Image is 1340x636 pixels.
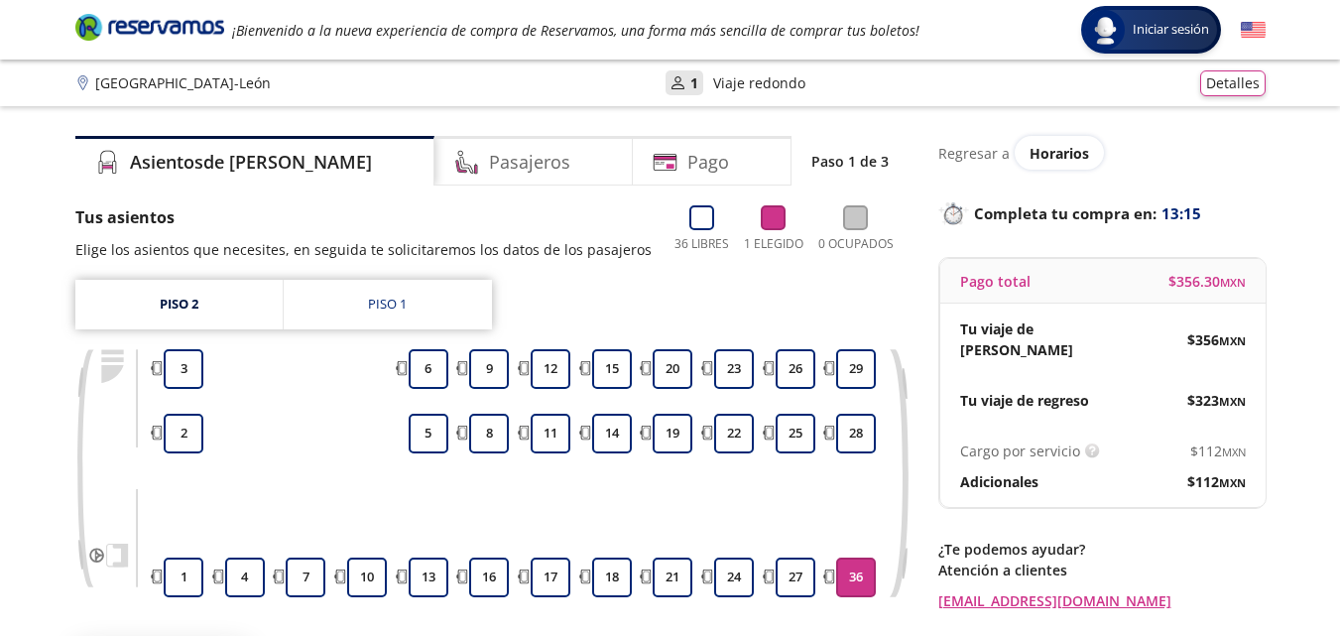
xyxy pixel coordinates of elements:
[653,349,692,389] button: 20
[130,149,372,176] h4: Asientos de [PERSON_NAME]
[1168,271,1246,292] span: $ 356.30
[938,590,1266,611] a: [EMAIL_ADDRESS][DOMAIN_NAME]
[1241,18,1266,43] button: English
[592,414,632,453] button: 14
[368,295,407,315] div: Piso 1
[938,136,1266,170] div: Regresar a ver horarios
[690,72,698,93] p: 1
[409,349,448,389] button: 6
[1222,445,1246,459] small: MXN
[714,349,754,389] button: 23
[409,414,448,453] button: 5
[960,441,1080,461] p: Cargo por servicio
[836,349,876,389] button: 29
[531,558,570,597] button: 17
[284,280,492,329] a: Piso 1
[75,12,224,42] i: Brand Logo
[1220,275,1246,290] small: MXN
[1187,471,1246,492] span: $ 112
[489,149,570,176] h4: Pasajeros
[75,280,283,329] a: Piso 2
[674,235,729,253] p: 36 Libres
[592,349,632,389] button: 15
[938,199,1266,227] p: Completa tu compra en :
[776,558,815,597] button: 27
[938,143,1010,164] p: Regresar a
[1219,333,1246,348] small: MXN
[836,414,876,453] button: 28
[531,414,570,453] button: 11
[469,349,509,389] button: 9
[75,205,652,229] p: Tus asientos
[531,349,570,389] button: 12
[714,558,754,597] button: 24
[225,558,265,597] button: 4
[653,414,692,453] button: 19
[776,414,815,453] button: 25
[469,414,509,453] button: 8
[818,235,894,253] p: 0 Ocupados
[1161,202,1201,225] span: 13:15
[409,558,448,597] button: 13
[776,349,815,389] button: 26
[938,539,1266,560] p: ¿Te podemos ayudar?
[164,558,203,597] button: 1
[960,271,1031,292] p: Pago total
[713,72,805,93] p: Viaje redondo
[960,471,1038,492] p: Adicionales
[938,560,1266,580] p: Atención a clientes
[1190,441,1246,461] span: $ 112
[960,318,1103,360] p: Tu viaje de [PERSON_NAME]
[1219,475,1246,490] small: MXN
[714,414,754,453] button: 22
[164,349,203,389] button: 3
[836,558,876,597] button: 36
[653,558,692,597] button: 21
[286,558,325,597] button: 7
[347,558,387,597] button: 10
[1200,70,1266,96] button: Detalles
[1125,20,1217,40] span: Iniciar sesión
[1187,329,1246,350] span: $ 356
[232,21,919,40] em: ¡Bienvenido a la nueva experiencia de compra de Reservamos, una forma más sencilla de comprar tus...
[1187,390,1246,411] span: $ 323
[469,558,509,597] button: 16
[75,12,224,48] a: Brand Logo
[164,414,203,453] button: 2
[811,151,889,172] p: Paso 1 de 3
[95,72,271,93] p: [GEOGRAPHIC_DATA] - León
[592,558,632,597] button: 18
[744,235,803,253] p: 1 Elegido
[960,390,1089,411] p: Tu viaje de regreso
[1219,394,1246,409] small: MXN
[687,149,729,176] h4: Pago
[1030,144,1089,163] span: Horarios
[75,239,652,260] p: Elige los asientos que necesites, en seguida te solicitaremos los datos de los pasajeros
